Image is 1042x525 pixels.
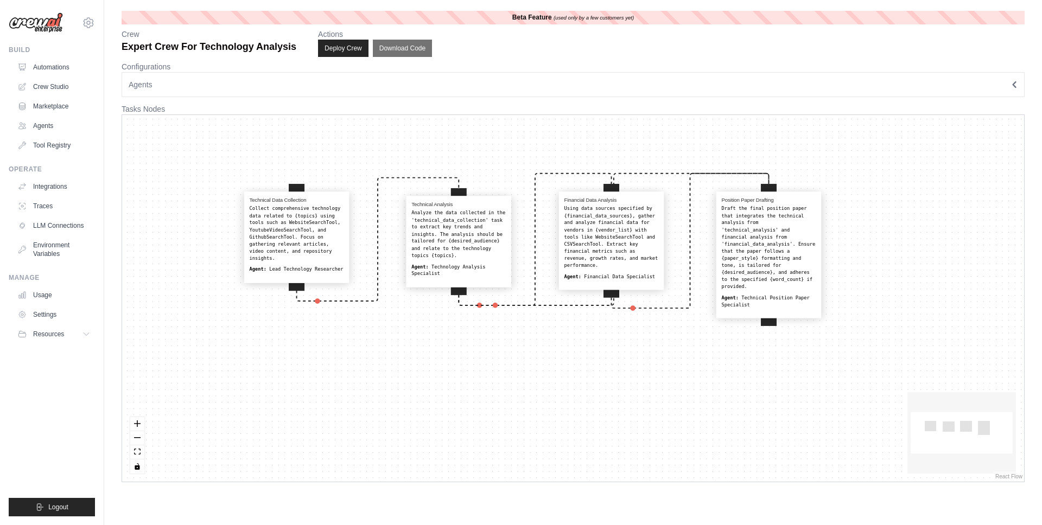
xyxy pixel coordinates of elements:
[297,178,459,301] g: Edge from technical_data_collection to technical_analysis
[406,196,511,287] div: Technical AnalysisAnalyze the data collected in the 'technical_data_collection' task to extract k...
[122,61,1025,72] p: Configurations
[9,46,95,54] div: Build
[122,72,1025,97] button: Agents
[716,192,821,318] div: Position Paper DraftingDraft the final position paper that integrates the technical analysis from...
[373,40,432,57] button: Download Code
[48,503,68,511] span: Logout
[130,431,144,445] button: zoom out
[411,264,428,270] b: Agent:
[9,273,95,282] div: Manage
[721,197,816,203] h4: Position Paper Drafting
[721,294,816,309] div: Technical Position Paper Specialist
[13,325,95,343] button: Resources
[13,98,95,115] a: Marketplace
[411,201,506,208] h4: Technical Analysis
[411,210,506,259] div: Analyze the data collected in the 'technical_data_collection' task to extract key trends and insi...
[244,192,349,283] div: Technical Data CollectionCollect comprehensive technology data related to {topics} using tools su...
[9,165,95,174] div: Operate
[33,330,64,338] span: Resources
[611,174,768,308] g: Edge from financial_data_analysis to position_paper_drafting
[129,79,153,90] span: Agents
[459,174,768,308] g: Edge from technical_analysis to position_paper_drafting
[564,197,658,203] h4: Financial Data Analysis
[554,15,634,21] i: (used only by a few customers yet)
[988,473,1042,525] iframe: Chat Widget
[122,104,1025,114] p: Tasks Nodes
[564,274,581,279] b: Agent:
[122,29,296,40] p: Crew
[13,197,95,215] a: Traces
[250,266,344,273] div: Lead Technology Researcher
[13,178,95,195] a: Integrations
[13,306,95,323] a: Settings
[13,137,95,154] a: Tool Registry
[13,236,95,262] a: Environment Variables
[250,267,266,272] b: Agent:
[250,206,344,262] div: Collect comprehensive technology data related to {topics} using tools such as WebsiteSearchTool, ...
[721,295,738,300] b: Agent:
[564,206,658,269] div: Using data sources specified by {financial_data_sources}, gather and analyze financial data for v...
[13,78,95,95] a: Crew Studio
[130,417,144,473] div: React Flow controls
[318,29,432,40] p: Actions
[130,417,144,431] button: zoom in
[318,40,368,57] button: Deploy Crew
[411,264,506,278] div: Technology Analysis Specialist
[9,12,63,33] img: Logo
[13,59,95,76] a: Automations
[250,197,344,203] h4: Technical Data Collection
[122,40,296,54] p: Expert Crew For Technology Analysis
[721,206,816,291] div: Draft the final position paper that integrates the technical analysis from 'technical_analysis' a...
[130,459,144,473] button: toggle interactivity
[13,286,95,304] a: Usage
[559,192,664,290] div: Financial Data AnalysisUsing data sources specified by {financial_data_sources}, gather and analy...
[13,217,95,234] a: LLM Connections
[564,273,658,280] div: Financial Data Specialist
[459,174,611,305] g: Edge from technical_analysis to financial_data_analysis
[13,117,95,135] a: Agents
[9,498,95,516] button: Logout
[512,14,552,21] b: Beta Feature
[130,445,144,459] button: fit view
